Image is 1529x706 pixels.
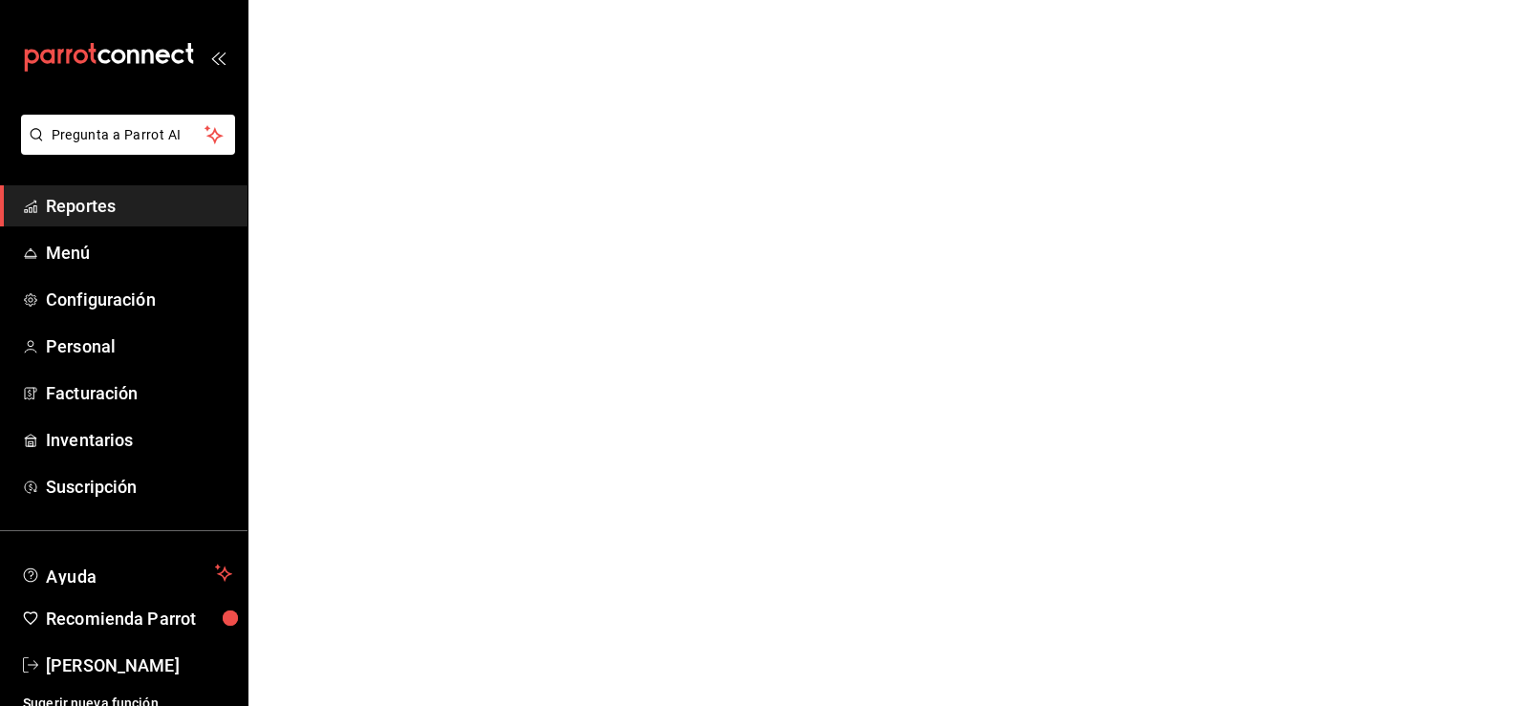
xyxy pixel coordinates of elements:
span: Pregunta a Parrot AI [52,125,205,145]
span: [PERSON_NAME] [46,653,232,678]
span: Ayuda [46,562,207,585]
a: Pregunta a Parrot AI [13,139,235,159]
span: Configuración [46,287,232,312]
span: Reportes [46,193,232,219]
span: Inventarios [46,427,232,453]
span: Recomienda Parrot [46,606,232,631]
button: Pregunta a Parrot AI [21,115,235,155]
span: Facturación [46,380,232,406]
button: open_drawer_menu [210,50,226,65]
span: Personal [46,333,232,359]
span: Menú [46,240,232,266]
span: Suscripción [46,474,232,500]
